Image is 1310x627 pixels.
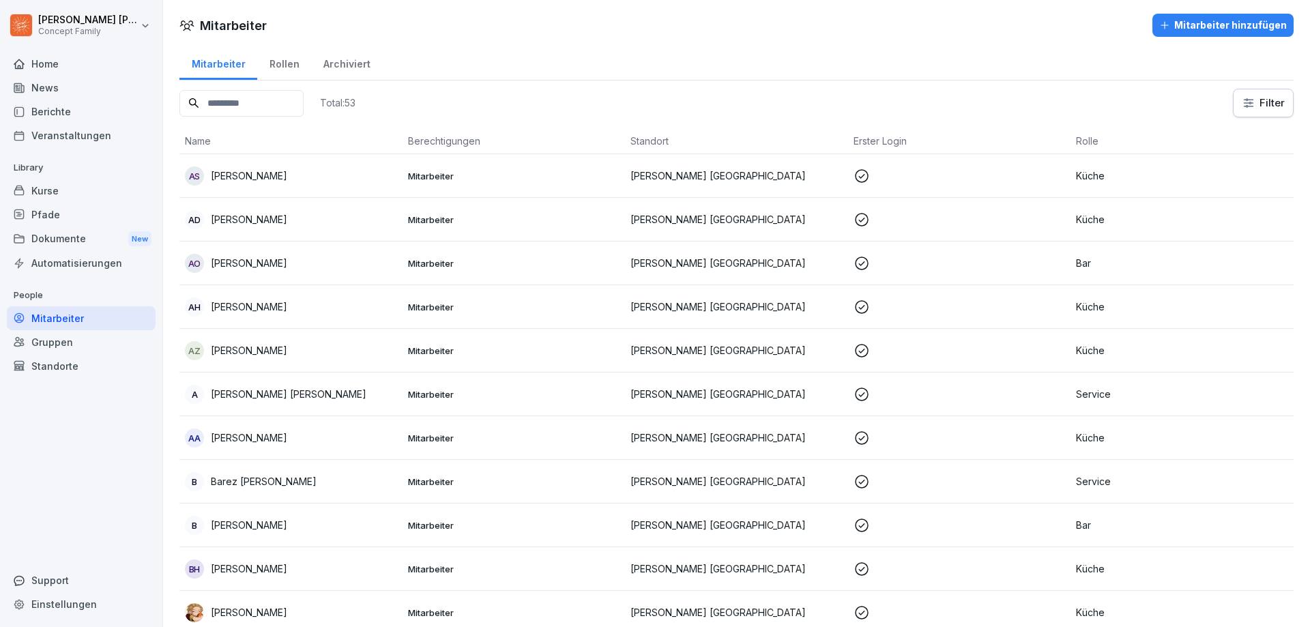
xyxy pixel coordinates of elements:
p: [PERSON_NAME] [211,256,287,270]
p: Mitarbeiter [408,519,620,531]
div: AH [185,297,204,317]
div: AA [185,428,204,448]
p: Concept Family [38,27,138,36]
p: Mitarbeiter [408,170,620,182]
p: [PERSON_NAME] [211,343,287,358]
p: [PERSON_NAME] [GEOGRAPHIC_DATA] [630,300,843,314]
a: Kurse [7,179,156,203]
div: Mitarbeiter [7,306,156,330]
th: Standort [625,128,848,154]
p: Mitarbeiter [408,214,620,226]
div: Support [7,568,156,592]
a: Veranstaltungen [7,123,156,147]
a: Automatisierungen [7,251,156,275]
p: Küche [1076,343,1288,358]
p: Mitarbeiter [408,476,620,488]
a: Archiviert [311,45,382,80]
p: Küche [1076,562,1288,576]
p: [PERSON_NAME] [211,562,287,576]
p: Küche [1076,169,1288,183]
p: Küche [1076,300,1288,314]
a: News [7,76,156,100]
p: Service [1076,474,1288,489]
p: Bar [1076,518,1288,532]
p: [PERSON_NAME] [GEOGRAPHIC_DATA] [630,518,843,532]
a: Mitarbeiter [179,45,257,80]
a: Rollen [257,45,311,80]
a: DokumenteNew [7,227,156,252]
p: Mitarbeiter [408,432,620,444]
p: Bar [1076,256,1288,270]
div: Dokumente [7,227,156,252]
div: New [128,231,151,247]
p: [PERSON_NAME] [GEOGRAPHIC_DATA] [630,605,843,619]
button: Filter [1234,89,1293,117]
button: Mitarbeiter hinzufügen [1152,14,1294,37]
div: Mitarbeiter hinzufügen [1159,18,1287,33]
a: Berichte [7,100,156,123]
div: AS [185,166,204,186]
p: [PERSON_NAME] [GEOGRAPHIC_DATA] [630,562,843,576]
p: [PERSON_NAME] [GEOGRAPHIC_DATA] [630,343,843,358]
p: Mitarbeiter [408,345,620,357]
div: AD [185,210,204,229]
p: [PERSON_NAME] [PERSON_NAME] [211,387,366,401]
p: [PERSON_NAME] [GEOGRAPHIC_DATA] [630,169,843,183]
div: BH [185,559,204,579]
p: [PERSON_NAME] [GEOGRAPHIC_DATA] [630,431,843,445]
p: Library [7,157,156,179]
img: gl91fgz8pjwqs931pqurrzcv.png [185,603,204,622]
p: [PERSON_NAME] [211,169,287,183]
p: [PERSON_NAME] [GEOGRAPHIC_DATA] [630,212,843,227]
a: Einstellungen [7,592,156,616]
p: [PERSON_NAME] [GEOGRAPHIC_DATA] [630,256,843,270]
p: Mitarbeiter [408,563,620,575]
p: Küche [1076,431,1288,445]
div: AO [185,254,204,273]
p: [PERSON_NAME] [211,431,287,445]
th: Erster Login [848,128,1071,154]
p: [PERSON_NAME] [PERSON_NAME] [38,14,138,26]
p: Barez [PERSON_NAME] [211,474,317,489]
p: [PERSON_NAME] [211,212,287,227]
p: Küche [1076,212,1288,227]
th: Rolle [1071,128,1294,154]
h1: Mitarbeiter [200,16,267,35]
p: Service [1076,387,1288,401]
th: Name [179,128,403,154]
p: People [7,285,156,306]
th: Berechtigungen [403,128,626,154]
div: AZ [185,341,204,360]
div: Filter [1242,96,1285,110]
div: B [185,472,204,491]
p: [PERSON_NAME] [211,605,287,619]
a: Pfade [7,203,156,227]
a: Home [7,52,156,76]
p: Mitarbeiter [408,388,620,400]
p: [PERSON_NAME] [GEOGRAPHIC_DATA] [630,474,843,489]
p: Mitarbeiter [408,301,620,313]
p: [PERSON_NAME] [211,300,287,314]
p: Total: 53 [320,96,355,109]
a: Standorte [7,354,156,378]
div: B [185,516,204,535]
p: [PERSON_NAME] [GEOGRAPHIC_DATA] [630,387,843,401]
div: A [185,385,204,404]
p: Mitarbeiter [408,257,620,269]
a: Gruppen [7,330,156,354]
p: Mitarbeiter [408,607,620,619]
p: Küche [1076,605,1288,619]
